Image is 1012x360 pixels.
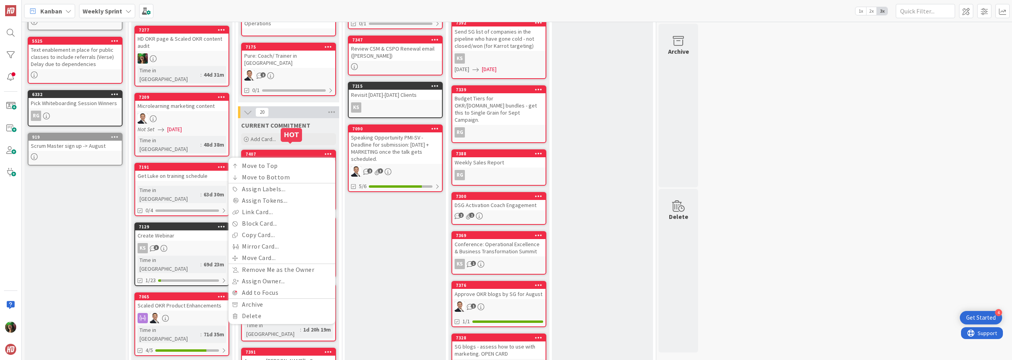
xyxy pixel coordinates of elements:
[135,34,228,51] div: HD OKR page & Scaled OKR content audit
[242,43,335,51] div: 7175
[349,83,442,90] div: 7215
[134,93,229,156] a: 7209Microlearning marketing contentSLNot Set[DATE]Time in [GEOGRAPHIC_DATA]:48d 38m
[135,243,228,253] div: KS
[349,125,442,132] div: 7090
[228,206,335,218] a: Link Card...
[5,5,16,16] img: Visit kanbanzone.com
[349,36,442,61] div: 7347Review CSM & CSPO Renewal email ([PERSON_NAME])
[145,346,153,354] span: 4/5
[28,133,123,166] a: 919Scrum Master sign up -> August
[200,260,202,269] span: :
[451,85,546,143] a: 7339Budget Tiers for OKR/[DOMAIN_NAME] bundles - get this to Single Grain for Sept Campaign.RG
[452,93,546,125] div: Budget Tiers for OKR/[DOMAIN_NAME] bundles - get this to Single Grain for Sept Campaign.
[352,83,442,89] div: 7215
[452,150,546,157] div: 7388
[135,53,228,64] div: SL
[5,344,16,355] img: avatar
[139,164,228,170] div: 7191
[452,200,546,210] div: DSG Activation Coach Engagement
[135,293,228,311] div: 7065Scaled OKR Product Enhancements
[452,193,546,200] div: 7300
[135,171,228,181] div: Get Luke on training schedule
[668,47,689,56] div: Archive
[300,325,301,334] span: :
[200,70,202,79] span: :
[228,229,335,241] a: Copy Card...
[138,243,148,253] div: KS
[135,101,228,111] div: Microlearning marketing content
[228,183,335,195] a: Assign Labels...
[242,70,335,81] div: SL
[135,223,228,241] div: 7129Create Webinar
[202,70,226,79] div: 44d 31m
[244,70,255,81] img: SL
[40,6,62,16] span: Kanban
[456,194,546,199] div: 7300
[456,87,546,92] div: 7339
[135,94,228,111] div: 7209Microlearning marketing content
[352,126,442,132] div: 7090
[255,107,269,117] span: 20
[32,92,122,97] div: 6332
[28,141,122,151] div: Scrum Master sign up -> August
[28,38,122,45] div: 5525
[28,45,122,69] div: Text enablement in place for public classes to include referrals (Verse) Delay due to dependencies
[145,206,153,215] span: 0/4
[241,150,336,211] a: 7407Move to TopMove to BottomAssign Labels...Assign Tokens...Link Card...Block Card...Copy Card.....
[135,300,228,311] div: Scaled OKR Product Enhancements
[28,91,122,98] div: 6332
[228,218,335,229] a: Block Card...
[228,264,335,275] a: Remove Me as the Owner
[456,151,546,156] div: 7388
[378,168,383,173] span: 3
[866,7,877,15] span: 2x
[455,53,465,64] div: KS
[452,302,546,312] div: SL
[452,334,546,341] div: 7328
[896,4,955,18] input: Quick Filter...
[200,330,202,339] span: :
[28,134,122,141] div: 919
[17,1,36,11] span: Support
[167,125,182,134] span: [DATE]
[452,232,546,256] div: 7369Conference: Operational Excellence & Business Transformation Summit
[138,66,200,83] div: Time in [GEOGRAPHIC_DATA]
[877,7,887,15] span: 3x
[471,303,476,309] span: 1
[135,293,228,300] div: 7065
[349,132,442,164] div: Speaking Opportunity PMI-SV - Deadline for submission: [DATE] + MARKETING once the talk gets sche...
[452,53,546,64] div: KS
[301,325,333,334] div: 1d 20h 19m
[28,37,123,84] a: 5525Text enablement in place for public classes to include referrals (Verse) Delay due to depende...
[135,223,228,230] div: 7129
[228,160,335,172] a: Move to Top
[138,256,200,273] div: Time in [GEOGRAPHIC_DATA]
[244,321,300,338] div: Time in [GEOGRAPHIC_DATA]
[138,136,200,153] div: Time in [GEOGRAPHIC_DATA]
[469,213,474,218] span: 1
[456,20,546,26] div: 7392
[28,91,122,108] div: 6332Pick Whiteboarding Session Winners
[455,259,465,269] div: KS
[139,294,228,300] div: 7065
[135,313,228,323] div: SL
[452,86,546,125] div: 7339Budget Tiers for OKR/[DOMAIN_NAME] bundles - get this to Single Grain for Sept Campaign.
[452,157,546,168] div: Weekly Sales Report
[135,26,228,34] div: 7277
[32,134,122,140] div: 919
[28,134,122,151] div: 919Scrum Master sign up -> August
[452,282,546,289] div: 7376
[451,192,546,225] a: 7300DSG Activation Coach Engagement
[855,7,866,15] span: 1x
[452,19,546,51] div: 7392Send SG list of companies in the pipeline who have gone cold - not closed/won (for Karrot tar...
[139,94,228,100] div: 7209
[351,166,361,177] img: SL
[463,317,470,326] span: 1/1
[138,186,200,203] div: Time in [GEOGRAPHIC_DATA]
[349,125,442,164] div: 7090Speaking Opportunity PMI-SV - Deadline for submission: [DATE] + MARKETING once the talk gets ...
[452,341,546,359] div: SG blogs - assess how to use with marketing. OPEN CARD
[241,43,336,96] a: 7175Pure: Coach/ Trainer in [GEOGRAPHIC_DATA]SL0/1
[139,27,228,33] div: 7277
[349,83,442,100] div: 7215Revisit [DATE]-[DATE] Clients
[202,330,226,339] div: 71d 35m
